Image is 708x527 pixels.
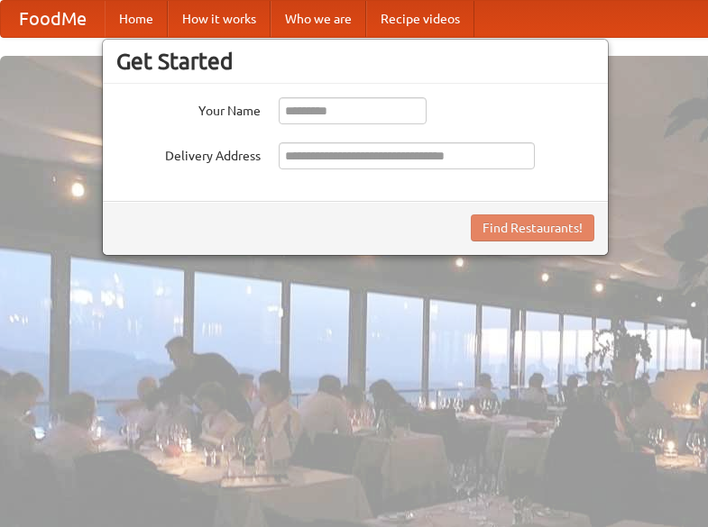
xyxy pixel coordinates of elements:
[471,214,594,241] button: Find Restaurants!
[116,142,261,165] label: Delivery Address
[116,48,594,75] h3: Get Started
[1,1,105,37] a: FoodMe
[116,97,261,120] label: Your Name
[105,1,168,37] a: Home
[271,1,366,37] a: Who we are
[168,1,271,37] a: How it works
[366,1,474,37] a: Recipe videos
